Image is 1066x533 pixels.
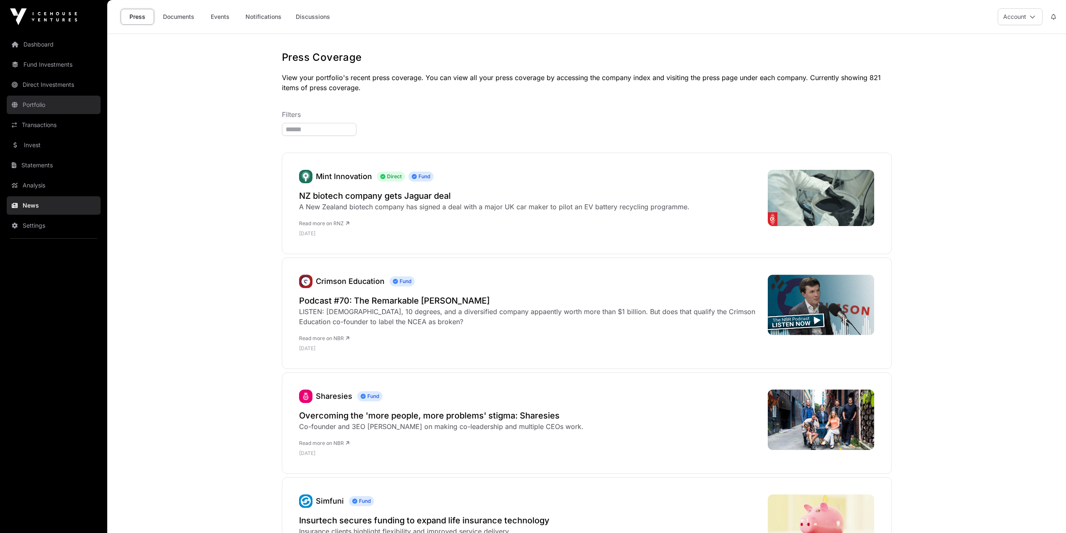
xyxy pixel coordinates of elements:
[7,35,101,54] a: Dashboard
[299,307,759,327] div: LISTEN: [DEMOGRAPHIC_DATA], 10 degrees, and a diversified company appaently worth more than $1 bi...
[768,390,875,450] img: Sharesies-co-founders_4407.jpeg
[299,410,583,421] a: Overcoming the 'more people, more problems' stigma: Sharesies
[7,55,101,74] a: Fund Investments
[299,295,759,307] a: Podcast #70: The Remarkable [PERSON_NAME]
[240,9,287,25] a: Notifications
[7,136,101,154] a: Invest
[299,275,312,288] img: unnamed.jpg
[299,230,689,237] p: [DATE]
[299,170,312,183] img: Mint.svg
[408,172,434,182] span: Fund
[7,96,101,114] a: Portfolio
[203,9,237,25] a: Events
[7,216,101,235] a: Settings
[299,190,689,202] a: NZ biotech company gets Jaguar deal
[299,220,349,226] a: Read more on RNZ
[299,494,312,508] img: Simfuni-favicon.svg
[299,390,312,403] a: Sharesies
[7,196,101,215] a: News
[299,275,312,288] a: Crimson Education
[299,440,349,446] a: Read more on NBR
[290,9,336,25] a: Discussions
[7,176,101,195] a: Analysis
[7,156,101,174] a: Statements
[316,497,344,505] a: Simfuni
[10,8,77,25] img: Icehouse Ventures Logo
[299,335,349,341] a: Read more on NBR
[282,73,892,93] p: View your portfolio's recent press coverage. You can view all your press coverage by accessing th...
[299,170,312,183] a: Mint Innovation
[299,421,583,432] div: Co-founder and 3EO [PERSON_NAME] on making co-leadership and multiple CEOs work.
[377,172,405,182] span: Direct
[7,116,101,134] a: Transactions
[316,392,352,400] a: Sharesies
[121,9,154,25] a: Press
[299,345,759,352] p: [DATE]
[768,275,875,335] img: NBRP-Episode-70-Jamie-Beaton-LEAD-GIF.gif
[768,170,875,226] img: 4K2DXWV_687835b9ce478d6e7495c317_Mint_2_jpg.png
[299,494,312,508] a: Simfuni
[998,8,1043,25] button: Account
[390,276,415,286] span: Fund
[316,172,372,181] a: Mint Innovation
[299,390,312,403] img: sharesies_logo.jpeg
[316,277,385,286] a: Crimson Education
[299,202,689,212] div: A New Zealand biotech company has signed a deal with a major UK car maker to pilot an EV battery ...
[282,51,892,64] h1: Press Coverage
[7,75,101,94] a: Direct Investments
[299,450,583,457] p: [DATE]
[157,9,200,25] a: Documents
[1024,493,1066,533] iframe: Chat Widget
[349,496,374,506] span: Fund
[282,109,892,120] p: Filters
[299,515,550,526] a: Insurtech secures funding to expand life insurance technology
[357,391,382,401] span: Fund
